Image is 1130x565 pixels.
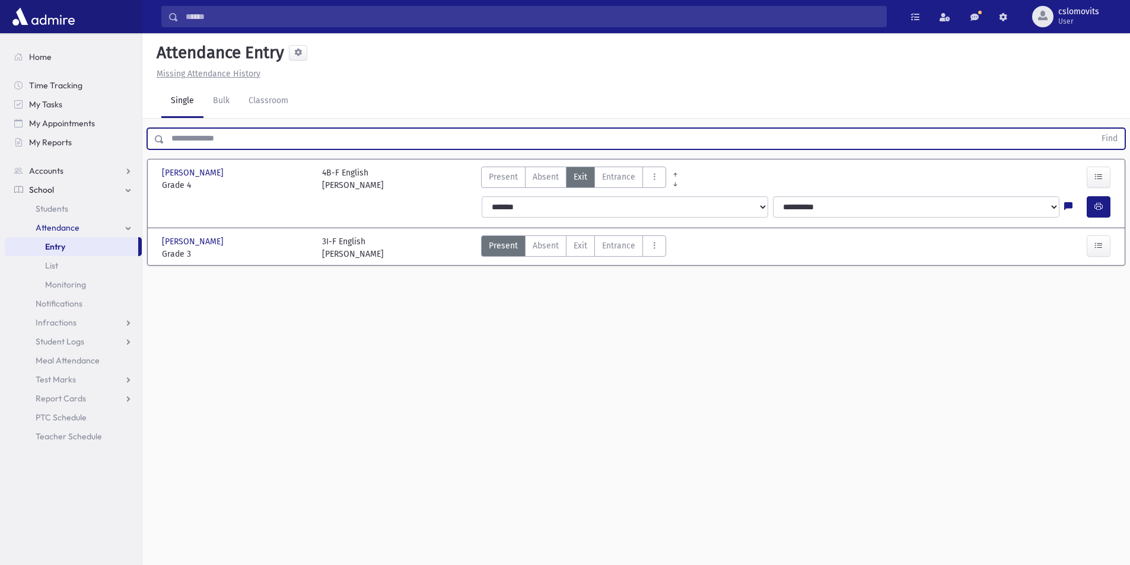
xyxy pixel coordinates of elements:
span: School [29,184,54,195]
a: My Tasks [5,95,142,114]
span: Present [489,240,518,252]
a: My Reports [5,133,142,152]
a: Home [5,47,142,66]
a: Teacher Schedule [5,427,142,446]
span: Attendance [36,222,79,233]
span: Test Marks [36,374,76,385]
button: Find [1094,129,1125,149]
span: Meal Attendance [36,355,100,366]
span: My Appointments [29,118,95,129]
h5: Attendance Entry [152,43,284,63]
span: My Tasks [29,99,62,110]
span: Time Tracking [29,80,82,91]
span: Student Logs [36,336,84,347]
span: Students [36,203,68,214]
span: cslomovits [1058,7,1099,17]
div: 3I-F English [PERSON_NAME] [322,235,384,260]
div: 4B-F English [PERSON_NAME] [322,167,384,191]
input: Search [179,6,886,27]
span: PTC Schedule [36,412,87,423]
a: Missing Attendance History [152,69,260,79]
span: Monitoring [45,279,86,290]
a: Notifications [5,294,142,313]
div: AttTypes [481,235,666,260]
a: PTC Schedule [5,408,142,427]
a: Meal Attendance [5,351,142,370]
span: Entrance [602,171,635,183]
span: Exit [574,171,587,183]
u: Missing Attendance History [157,69,260,79]
a: Entry [5,237,138,256]
a: Monitoring [5,275,142,294]
a: Bulk [203,85,239,118]
span: Present [489,171,518,183]
a: My Appointments [5,114,142,133]
a: Test Marks [5,370,142,389]
a: List [5,256,142,275]
a: Single [161,85,203,118]
span: Notifications [36,298,82,309]
span: Grade 4 [162,179,310,191]
span: Entry [45,241,65,252]
a: Student Logs [5,332,142,351]
span: List [45,260,58,271]
span: Report Cards [36,393,86,404]
div: AttTypes [481,167,666,191]
span: Grade 3 [162,248,310,260]
a: Attendance [5,218,142,237]
a: School [5,180,142,199]
span: Infractions [36,317,77,328]
span: Entrance [602,240,635,252]
span: User [1058,17,1099,26]
span: [PERSON_NAME] [162,167,226,179]
span: Accounts [29,165,63,176]
span: Teacher Schedule [36,431,102,442]
img: AdmirePro [9,5,78,28]
span: Absent [533,240,559,252]
a: Report Cards [5,389,142,408]
a: Infractions [5,313,142,332]
span: Home [29,52,52,62]
span: [PERSON_NAME] [162,235,226,248]
a: Accounts [5,161,142,180]
span: Absent [533,171,559,183]
a: Students [5,199,142,218]
span: My Reports [29,137,72,148]
a: Time Tracking [5,76,142,95]
a: Classroom [239,85,298,118]
span: Exit [574,240,587,252]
